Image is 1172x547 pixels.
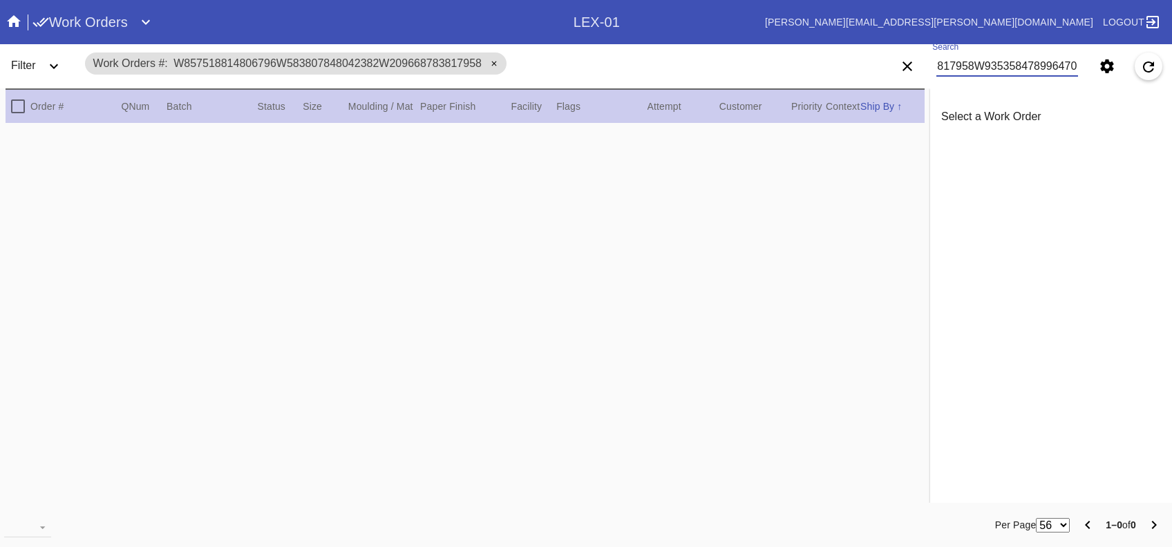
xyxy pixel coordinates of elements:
span: W857518814806796W583807848042382W209668783817958 [173,57,482,69]
div: Flags [556,98,647,115]
span: Work Orders # [93,57,168,69]
button: Previous Page [1074,511,1102,539]
div: Customer [719,98,791,115]
span: Size [303,101,322,112]
div: Context [826,98,860,115]
div: Attempt [648,98,719,115]
label: Per Page [995,517,1037,533]
div: Size [303,98,348,115]
div: Priority [791,98,826,115]
div: Status [257,98,303,115]
md-checkbox: Select All [11,95,32,117]
button: Settings [1093,52,1121,80]
md-select: download-file: Download... [4,517,51,537]
div: Order # [30,98,121,115]
div: FilterExpand [6,47,77,86]
b: 1–0 [1106,519,1122,530]
h1: Work Orders [32,11,128,33]
a: Logout [1099,10,1161,35]
span: Filter [11,59,36,71]
ng-md-icon: Clear filters [899,66,916,77]
button: Next Page [1140,511,1168,539]
a: [PERSON_NAME][EMAIL_ADDRESS][PERSON_NAME][DOMAIN_NAME] [765,17,1093,28]
div: Ship By ↑ [860,98,919,115]
p: Select a Work Order [941,111,1161,123]
div: of [1106,517,1136,533]
span: ↑ [897,101,902,112]
div: Paper Finish [420,98,511,115]
button: Expand [40,52,68,80]
div: QNum [121,98,167,115]
span: Ship By [860,101,894,112]
div: Facility [511,98,556,115]
b: 0 [1131,519,1136,530]
button: Clear filters [894,52,921,80]
span: Priority [791,101,822,112]
button: Refresh [1135,52,1162,80]
div: Batch [167,98,257,115]
span: Logout [1103,17,1144,28]
div: LEX-01 [574,15,620,30]
div: Moulding / Mat [348,98,420,115]
div: Work OrdersExpand [32,8,574,36]
button: Expand [132,8,160,36]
